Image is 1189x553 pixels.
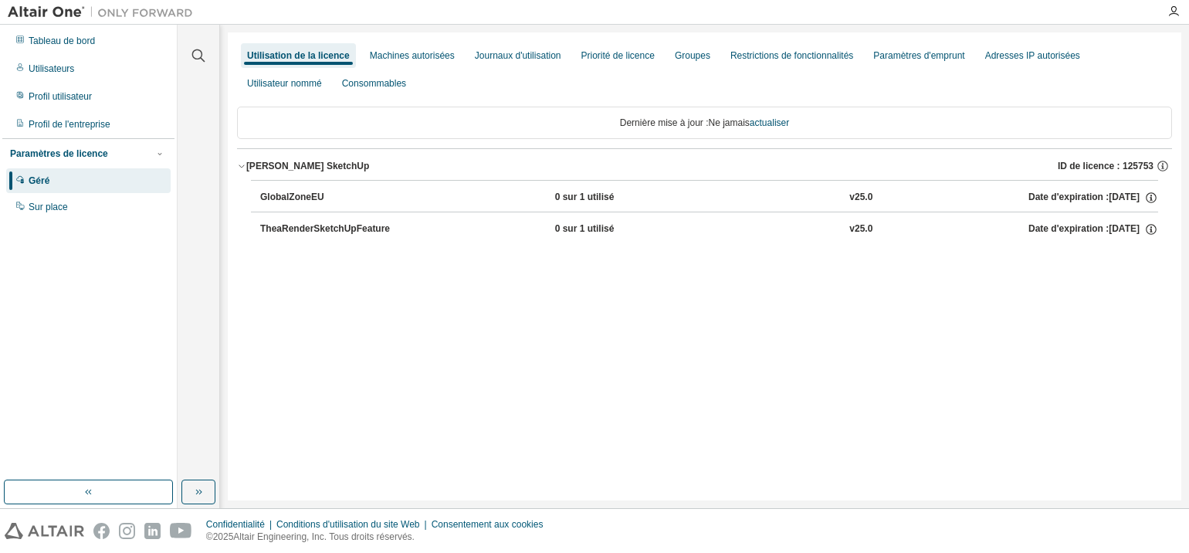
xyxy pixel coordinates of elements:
font: Géré [29,175,49,186]
button: GlobalZoneEU0 sur 1 utilisév25.0Date d'expiration :[DATE] [260,181,1158,215]
font: Paramètres de licence [10,148,108,159]
font: Groupes [675,50,710,61]
font: [PERSON_NAME] SketchUp [246,161,369,171]
font: Adresses IP autorisées [985,50,1080,61]
font: Profil utilisateur [29,91,92,102]
font: Tableau de bord [29,36,95,46]
font: Priorité de licence [581,50,654,61]
font: Altair Engineering, Inc. Tous droits réservés. [233,531,415,542]
font: Utilisateur nommé [247,78,322,89]
font: Journaux d'utilisation [475,50,561,61]
font: Ne jamais [709,117,750,128]
font: v25.0 [849,223,872,234]
font: Consentement aux cookies [432,519,544,530]
font: Date d'expiration : [1028,192,1109,202]
font: [DATE] [1109,192,1140,202]
font: © [206,531,213,542]
font: Machines autorisées [370,50,455,61]
font: Utilisateurs [29,63,74,74]
button: TheaRenderSketchUpFeature0 sur 1 utilisév25.0Date d'expiration :[DATE] [260,212,1158,246]
font: GlobalZoneEU [260,192,324,202]
font: v25.0 [849,192,872,202]
font: Paramètres d'emprunt [873,50,964,61]
img: altair_logo.svg [5,523,84,539]
font: Confidentialité [206,519,265,530]
font: TheaRenderSketchUpFeature [260,223,390,234]
font: Consommables [342,78,406,89]
img: Altaïr Un [8,5,201,20]
font: Profil de l'entreprise [29,119,110,130]
font: Utilisation de la licence [247,50,350,61]
font: Conditions d'utilisation du site Web [276,519,420,530]
font: ID de licence : 125753 [1058,161,1153,171]
img: instagram.svg [119,523,135,539]
font: Date d'expiration : [1028,223,1109,234]
font: Sur place [29,202,68,212]
font: Dernière mise à jour : [620,117,709,128]
font: 0 sur 1 utilisé [555,192,615,202]
img: linkedin.svg [144,523,161,539]
img: facebook.svg [93,523,110,539]
img: youtube.svg [170,523,192,539]
button: [PERSON_NAME] SketchUpID de licence : 125753 [237,149,1172,183]
font: Restrictions de fonctionnalités [730,50,853,61]
font: actualiser [750,117,789,128]
font: [DATE] [1109,223,1140,234]
font: 0 sur 1 utilisé [555,223,615,234]
font: 2025 [213,531,234,542]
